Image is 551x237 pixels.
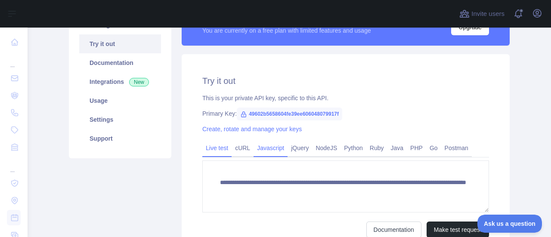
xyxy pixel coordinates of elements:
[426,141,441,155] a: Go
[458,7,506,21] button: Invite users
[471,9,505,19] span: Invite users
[202,94,489,102] div: This is your private API key, specific to this API.
[79,91,161,110] a: Usage
[312,141,341,155] a: NodeJS
[202,109,489,118] div: Primary Key:
[202,26,371,35] div: You are currently on a free plan with limited features and usage
[79,72,161,91] a: Integrations New
[202,75,489,87] h2: Try it out
[129,78,149,86] span: New
[202,126,302,132] a: Create, rotate and manage your keys
[341,141,366,155] a: Python
[254,141,288,155] a: Javascript
[288,141,312,155] a: jQuery
[79,129,161,148] a: Support
[79,53,161,72] a: Documentation
[407,141,426,155] a: PHP
[7,52,21,69] div: ...
[79,34,161,53] a: Try it out
[232,141,254,155] a: cURL
[477,215,542,233] iframe: Toggle Customer Support
[79,110,161,129] a: Settings
[366,141,387,155] a: Ruby
[441,141,472,155] a: Postman
[202,141,232,155] a: Live test
[387,141,407,155] a: Java
[7,157,21,174] div: ...
[237,108,342,120] span: 49602b5658604fe39ee606048079917f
